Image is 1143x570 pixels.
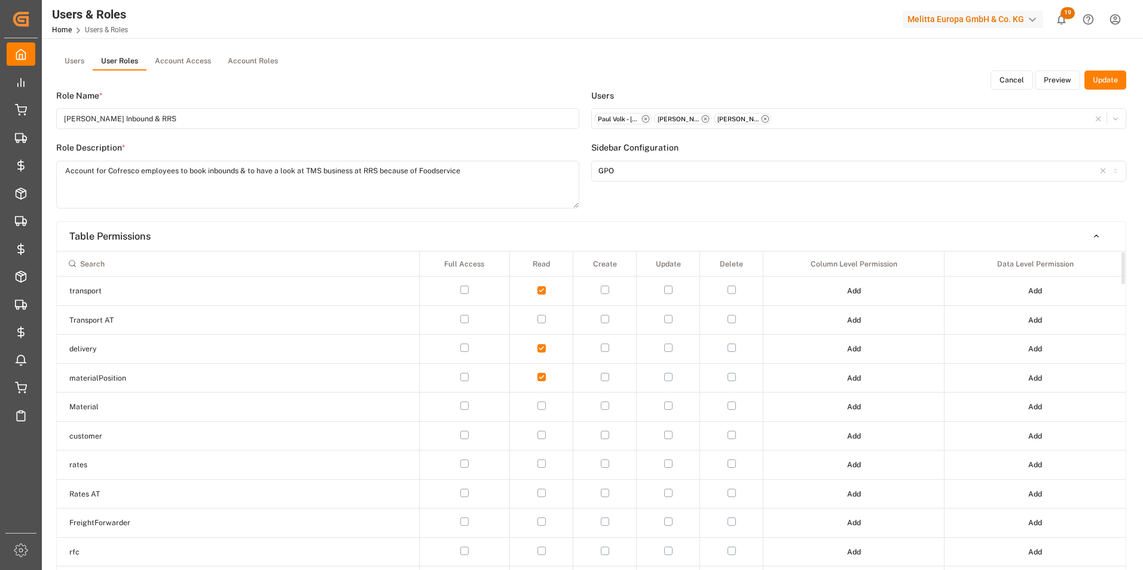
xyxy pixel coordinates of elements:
th: Create [573,252,637,277]
button: Add [1020,311,1050,330]
button: Add [839,311,869,330]
span: Sidebar Configuration [591,142,679,154]
button: Add [1020,369,1050,388]
button: Account Access [146,53,219,71]
button: Add [1020,427,1050,446]
th: Update [637,252,700,277]
button: Add [1020,397,1050,416]
p: rfc [69,547,279,557]
span: Role Name [56,90,99,102]
th: Delete [700,252,763,277]
button: Users [56,53,93,71]
p: materialPosition [69,373,279,384]
input: Search [62,253,414,274]
div: Melitta Europa GmbH & Co. KG [903,11,1043,28]
a: Home [52,26,72,34]
button: Add [839,369,869,388]
button: Preview [1035,71,1080,90]
button: show 19 new notifications [1048,6,1075,33]
span: Full Access [444,259,484,268]
th: Column Level Permission [763,252,945,277]
button: Melitta Europa GmbH & Co. KG [903,8,1048,30]
button: Add [839,485,869,504]
textarea: Account for Cofresco employees to book inbounds & to have a look at TMS business at RRS because o... [56,161,579,209]
span: Role Description [56,142,122,154]
button: Add [839,339,869,358]
span: Users [591,90,614,102]
p: Material [69,402,279,412]
th: Read [510,252,573,277]
p: Transport AT [69,315,279,326]
button: Add [1020,281,1050,301]
span: 19 [1061,7,1075,19]
small: [PERSON_NAME] - [PERSON_NAME][EMAIL_ADDRESS][PERSON_NAME][DOMAIN_NAME] [658,115,699,123]
button: Table Permissions [57,226,1126,247]
button: Account Roles [219,53,286,71]
button: Add [839,427,869,446]
button: Add [1020,485,1050,504]
button: Add [1020,455,1050,474]
button: Help Center [1075,6,1102,33]
p: rates [69,459,279,470]
button: User Roles [93,53,146,71]
small: Paul Volk - [EMAIL_ADDRESS][PERSON_NAME][DOMAIN_NAME] [598,115,640,123]
p: FreightForwarder [69,517,279,528]
button: Add [839,281,869,301]
button: Add [1020,339,1050,358]
button: Add [839,397,869,416]
button: Add [839,513,869,532]
button: Cancel [991,71,1033,90]
button: Add [1020,513,1050,532]
p: Rates AT [69,489,279,499]
button: Add [839,455,869,474]
th: Data Level Permission [945,252,1126,277]
p: customer [69,431,279,442]
small: [PERSON_NAME] - [PERSON_NAME][EMAIL_ADDRESS][PERSON_NAME][DOMAIN_NAME] [717,115,759,123]
div: Users & Roles [52,5,128,23]
button: Paul Volk - [EMAIL_ADDRESS][PERSON_NAME][DOMAIN_NAME][PERSON_NAME] - [PERSON_NAME][EMAIL_ADDRESS]... [591,108,1126,129]
p: transport [69,286,279,296]
button: Update [1084,71,1126,90]
div: GPO [598,166,614,176]
p: delivery [69,344,279,354]
input: Role Name [56,108,579,129]
button: Add [839,543,869,562]
button: Add [1020,543,1050,562]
